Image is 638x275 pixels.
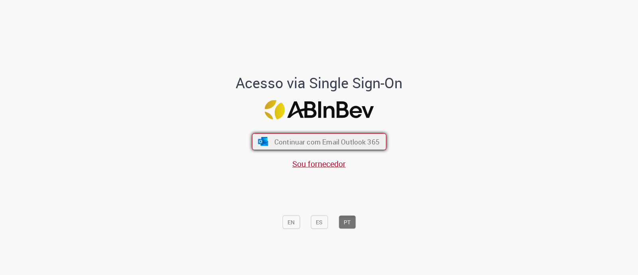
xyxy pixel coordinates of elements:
button: PT [339,215,356,229]
button: EN [282,215,300,229]
button: ES [311,215,328,229]
a: Sou fornecedor [292,158,346,169]
img: Logo ABInBev [264,100,374,120]
button: ícone Azure/Microsoft 360 Continuar com Email Outlook 365 [252,133,386,150]
span: Continuar com Email Outlook 365 [274,137,379,146]
h1: Acesso via Single Sign-On [209,75,430,91]
img: ícone Azure/Microsoft 360 [257,137,269,146]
